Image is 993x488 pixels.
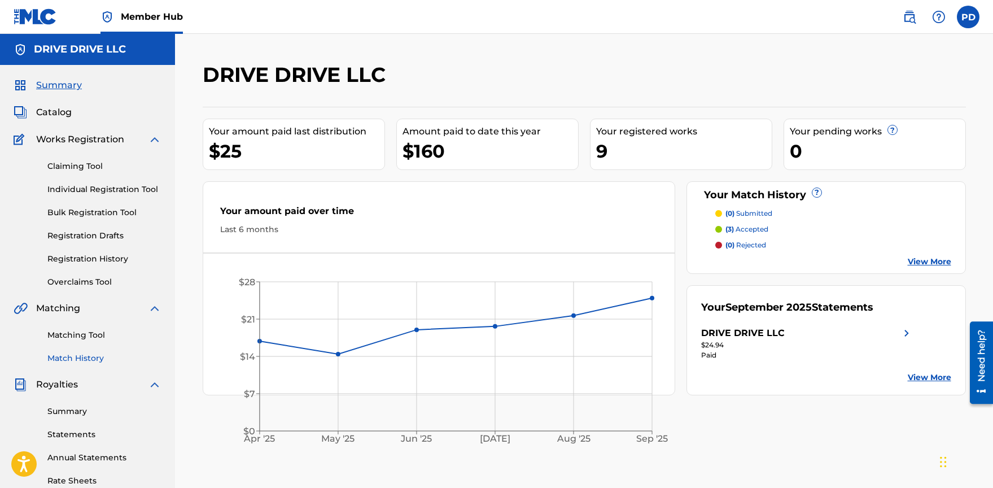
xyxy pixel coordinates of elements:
[400,434,432,445] tspan: Jun '25
[220,204,658,224] div: Your amount paid over time
[220,224,658,236] div: Last 6 months
[715,208,951,219] a: (0) submitted
[701,326,785,340] div: DRIVE DRIVE LLC
[928,6,950,28] div: Help
[321,434,355,445] tspan: May '25
[14,302,28,315] img: Matching
[36,302,80,315] span: Matching
[725,240,766,250] p: rejected
[14,106,72,119] a: CatalogCatalog
[14,133,28,146] img: Works Registration
[636,434,668,445] tspan: Sep '25
[47,207,161,219] a: Bulk Registration Tool
[47,352,161,364] a: Match History
[790,138,965,164] div: 0
[148,378,161,391] img: expand
[900,326,913,340] img: right chevron icon
[47,230,161,242] a: Registration Drafts
[715,224,951,234] a: (3) accepted
[14,79,82,92] a: SummarySummary
[203,62,391,88] h2: DRIVE DRIVE LLC
[480,434,510,445] tspan: [DATE]
[701,300,873,315] div: Your Statements
[209,125,384,138] div: Your amount paid last distribution
[725,241,734,249] span: (0)
[14,378,27,391] img: Royalties
[725,225,734,233] span: (3)
[908,256,951,268] a: View More
[148,133,161,146] img: expand
[14,8,57,25] img: MLC Logo
[725,208,772,219] p: submitted
[725,209,734,217] span: (0)
[14,79,27,92] img: Summary
[36,378,78,391] span: Royalties
[725,224,768,234] p: accepted
[36,79,82,92] span: Summary
[701,340,913,350] div: $24.94
[403,125,578,138] div: Amount paid to date this year
[701,188,951,203] div: Your Match History
[47,160,161,172] a: Claiming Tool
[14,43,27,56] img: Accounts
[121,10,183,23] span: Member Hub
[596,125,772,138] div: Your registered works
[244,389,255,399] tspan: $7
[403,138,578,164] div: $160
[903,10,916,24] img: search
[47,329,161,341] a: Matching Tool
[701,326,913,360] a: DRIVE DRIVE LLCright chevron icon$24.94Paid
[888,125,897,134] span: ?
[209,138,384,164] div: $25
[47,253,161,265] a: Registration History
[957,6,979,28] div: User Menu
[47,276,161,288] a: Overclaims Tool
[239,277,255,287] tspan: $28
[557,434,590,445] tspan: Aug '25
[240,351,255,362] tspan: $14
[908,372,951,384] a: View More
[14,106,27,119] img: Catalog
[241,314,255,325] tspan: $21
[812,188,821,197] span: ?
[34,43,126,56] h5: DRIVE DRIVE LLC
[932,10,946,24] img: help
[47,475,161,487] a: Rate Sheets
[596,138,772,164] div: 9
[725,301,812,313] span: September 2025
[715,240,951,250] a: (0) rejected
[701,350,913,360] div: Paid
[961,317,993,408] iframe: Resource Center
[937,434,993,488] iframe: Chat Widget
[47,406,161,417] a: Summary
[790,125,965,138] div: Your pending works
[47,429,161,441] a: Statements
[47,184,161,195] a: Individual Registration Tool
[940,445,947,479] div: Drag
[100,10,114,24] img: Top Rightsholder
[243,434,275,445] tspan: Apr '25
[47,452,161,464] a: Annual Statements
[36,133,124,146] span: Works Registration
[36,106,72,119] span: Catalog
[243,426,255,437] tspan: $0
[898,6,921,28] a: Public Search
[148,302,161,315] img: expand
